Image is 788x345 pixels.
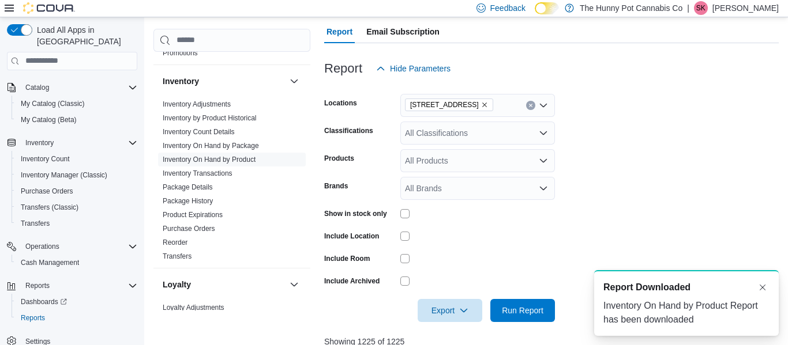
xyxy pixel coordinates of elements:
[712,1,779,15] p: [PERSON_NAME]
[539,128,548,138] button: Open list of options
[603,280,770,294] div: Notification
[16,256,137,270] span: Cash Management
[21,279,137,293] span: Reports
[163,127,235,137] span: Inventory Count Details
[481,101,488,108] button: Remove 2173 Yonge St from selection in this group
[490,2,526,14] span: Feedback
[2,238,142,255] button: Operations
[366,20,440,43] span: Email Subscription
[21,81,54,94] button: Catalog
[327,20,352,43] span: Report
[163,279,191,290] h3: Loyalty
[526,101,535,110] button: Clear input
[163,142,259,150] a: Inventory On Hand by Package
[539,101,548,110] button: Open list of options
[163,238,187,247] a: Reorder
[25,138,54,147] span: Inventory
[490,299,555,322] button: Run Report
[694,1,708,15] div: Sarah Kailan
[287,74,301,88] button: Inventory
[16,168,137,182] span: Inventory Manager (Classic)
[580,1,682,15] p: The Hunny Pot Cannabis Co
[696,1,706,15] span: SK
[21,136,137,150] span: Inventory
[2,135,142,151] button: Inventory
[163,252,192,261] span: Transfers
[163,141,259,150] span: Inventory On Hand by Package
[163,211,223,219] a: Product Expirations
[16,311,137,325] span: Reports
[324,181,348,191] label: Brands
[163,225,215,233] a: Purchase Orders
[12,310,142,326] button: Reports
[324,209,387,218] label: Show in stock only
[163,183,213,192] span: Package Details
[21,154,70,164] span: Inventory Count
[16,113,81,127] a: My Catalog (Beta)
[163,169,232,177] a: Inventory Transactions
[2,79,142,96] button: Catalog
[21,81,137,94] span: Catalog
[16,217,54,230] a: Transfers
[502,305,543,316] span: Run Report
[16,184,137,198] span: Purchase Orders
[324,98,357,108] label: Locations
[324,254,370,263] label: Include Room
[32,24,137,47] span: Load All Apps in [GEOGRAPHIC_DATA]
[2,278,142,294] button: Reports
[153,97,310,268] div: Inventory
[163,113,257,123] span: Inventory by Product Historical
[163,279,285,290] button: Loyalty
[16,97,137,111] span: My Catalog (Classic)
[16,200,137,214] span: Transfers (Classic)
[163,75,285,87] button: Inventory
[163,155,256,164] span: Inventory On Hand by Product
[12,255,142,271] button: Cash Management
[21,203,78,212] span: Transfers (Classic)
[418,299,482,322] button: Export
[12,151,142,167] button: Inventory Count
[16,256,84,270] a: Cash Management
[287,278,301,291] button: Loyalty
[603,280,691,294] span: Report Downloaded
[163,75,199,87] h3: Inventory
[21,219,50,228] span: Transfers
[535,2,559,14] input: Dark Mode
[163,196,213,206] span: Package History
[16,97,89,111] a: My Catalog (Classic)
[163,183,213,191] a: Package Details
[16,295,72,309] a: Dashboards
[21,279,54,293] button: Reports
[16,113,137,127] span: My Catalog (Beta)
[163,100,231,109] span: Inventory Adjustments
[12,167,142,183] button: Inventory Manager (Classic)
[410,99,479,111] span: [STREET_ADDRESS]
[372,57,455,80] button: Hide Parameters
[390,63,451,74] span: Hide Parameters
[539,156,548,165] button: Open list of options
[163,169,232,178] span: Inventory Transactions
[324,62,362,75] h3: Report
[153,301,310,333] div: Loyalty
[16,311,50,325] a: Reports
[163,197,213,205] a: Package History
[21,297,67,306] span: Dashboards
[21,136,58,150] button: Inventory
[25,83,49,92] span: Catalog
[21,240,137,253] span: Operations
[21,313,45,323] span: Reports
[12,112,142,128] button: My Catalog (Beta)
[21,115,77,124] span: My Catalog (Beta)
[163,100,231,108] a: Inventory Adjustments
[324,154,354,163] label: Products
[16,168,112,182] a: Inventory Manager (Classic)
[12,294,142,310] a: Dashboards
[405,98,493,111] span: 2173 Yonge St
[687,1,689,15] p: |
[16,200,83,214] a: Transfers (Classic)
[163,252,192,260] a: Transfers
[163,224,215,233] span: Purchase Orders
[12,183,142,199] button: Purchase Orders
[163,156,256,164] a: Inventory On Hand by Product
